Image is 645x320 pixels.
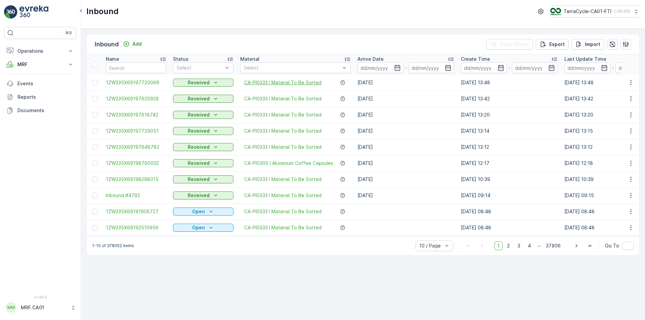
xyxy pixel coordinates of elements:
p: 1-10 of 378052 items [92,243,134,248]
p: Events [17,80,74,87]
span: 1ZW335X69197720069 [106,79,166,86]
button: MRF [4,58,77,71]
span: CA-PI0333 I Material To Be Sorted [244,208,321,215]
td: [DATE] 09:14 [458,187,561,203]
td: [DATE] [354,171,458,187]
p: Received [188,192,210,199]
td: [DATE] 13:42 [458,91,561,107]
button: Received [173,79,233,87]
button: Open [173,208,233,216]
span: CA-PI0333 I Material To Be Sorted [244,128,321,134]
button: Received [173,191,233,199]
p: Create Time [461,56,490,62]
span: Go To [605,242,619,249]
a: Reports [4,90,77,104]
p: Received [188,79,210,86]
input: dd/mm/yyyy [408,62,455,73]
p: - [405,64,407,72]
p: Received [188,95,210,102]
div: Toggle Row Selected [92,112,97,118]
a: 1ZW335X69198760032 [106,160,166,167]
p: Clear Filters [500,41,529,48]
button: Add [120,40,144,48]
img: logo [4,5,17,19]
p: Documents [17,107,74,114]
button: Import [571,39,604,50]
p: Material [240,56,259,62]
a: 1ZW335X69197618742 [106,111,166,118]
a: 1ZW335X69198298015 [106,176,166,183]
input: dd/mm/yyyy [564,62,610,73]
p: Received [188,111,210,118]
p: Received [188,144,210,150]
a: Events [4,77,77,90]
a: CA-PI0333 I Material To Be Sorted [244,144,321,150]
p: - [508,64,511,72]
p: Received [188,128,210,134]
a: Documents [4,104,77,117]
p: Name [106,56,119,62]
span: v 1.49.3 [4,295,77,299]
span: CA-PI0333 I Material To Be Sorted [244,176,321,183]
a: 1ZW335X69197729051 [106,128,166,134]
span: CA-PI0333 I Material To Be Sorted [244,224,321,231]
button: TerraCycle-CA01-FTI(-05:00) [550,5,640,17]
div: Toggle Row Selected [92,177,97,182]
p: Last Update Time [564,56,606,62]
td: [DATE] 08:48 [458,220,561,236]
td: [DATE] 13:20 [458,107,561,123]
button: Operations [4,44,77,58]
div: Toggle Row Selected [92,144,97,150]
img: logo_light-DOdMpM7g.png [19,5,48,19]
div: Toggle Row Selected [92,209,97,214]
button: Received [173,159,233,167]
td: [DATE] [354,91,458,107]
span: 3 [514,241,523,250]
span: 1 [494,241,503,250]
td: [DATE] 13:12 [458,139,561,155]
p: TerraCycle-CA01-FTI [564,8,611,15]
a: Inbound #4792 [106,192,166,199]
input: dd/mm/yyyy [357,62,403,73]
a: CA-PI0300 I Aluminium Coffee Capsules [244,160,333,167]
p: Received [188,160,210,167]
a: CA-PI0333 I Material To Be Sorted [244,192,321,199]
input: dd/mm/yyyy [461,62,507,73]
div: Toggle Row Selected [92,96,97,101]
td: [DATE] 12:17 [458,155,561,171]
span: 1ZW335X69197648782 [106,144,166,150]
p: Add [132,41,142,47]
td: [DATE] [354,107,458,123]
button: Clear Filters [486,39,533,50]
td: [DATE] [354,123,458,139]
a: 1ZW335X69197620926 [106,95,166,102]
button: Received [173,143,233,151]
a: 1ZW335X69191906727 [106,208,166,215]
p: Inbound [86,6,119,17]
a: CA-PI0333 I Material To Be Sorted [244,111,321,118]
a: CA-PI0333 I Material To Be Sorted [244,79,321,86]
button: Received [173,175,233,183]
td: [DATE] [354,155,458,171]
p: Reports [17,94,74,100]
td: [DATE] 13:48 [458,75,561,91]
p: Inbound [95,40,119,49]
a: CA-PI0333 I Material To Be Sorted [244,95,321,102]
div: Toggle Row Selected [92,193,97,198]
button: Export [536,39,569,50]
a: 1ZW335X69192510956 [106,224,166,231]
td: [DATE] 13:14 [458,123,561,139]
p: Export [549,41,565,48]
div: Toggle Row Selected [92,225,97,230]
